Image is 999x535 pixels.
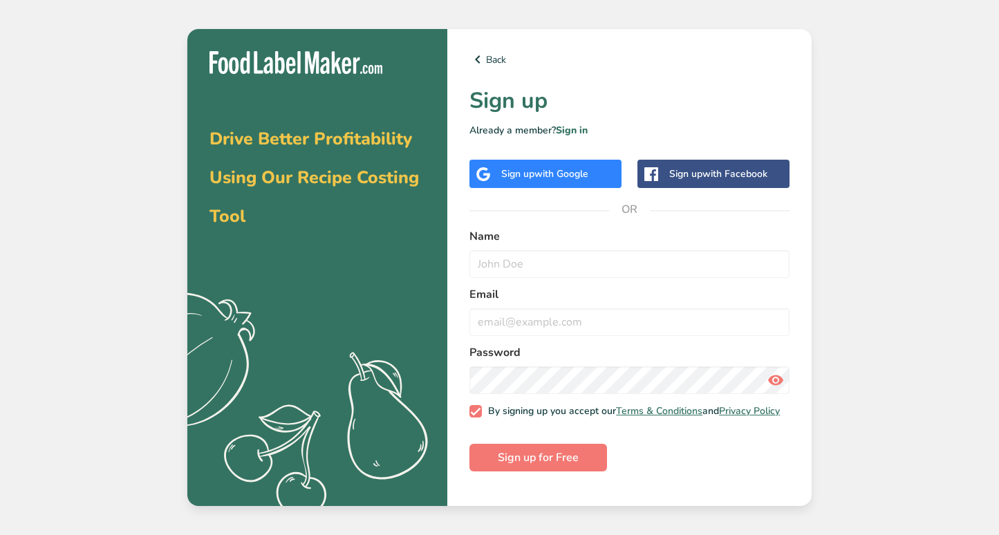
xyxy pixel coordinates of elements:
[482,405,781,417] span: By signing up you accept our and
[702,167,767,180] span: with Facebook
[469,286,790,303] label: Email
[556,124,588,137] a: Sign in
[469,250,790,278] input: John Doe
[669,167,767,181] div: Sign up
[469,84,790,118] h1: Sign up
[616,404,702,417] a: Terms & Conditions
[469,444,607,471] button: Sign up for Free
[609,189,651,230] span: OR
[498,449,579,466] span: Sign up for Free
[719,404,780,417] a: Privacy Policy
[469,51,790,68] a: Back
[469,123,790,138] p: Already a member?
[209,51,382,74] img: Food Label Maker
[469,228,790,245] label: Name
[469,344,790,361] label: Password
[534,167,588,180] span: with Google
[209,127,419,228] span: Drive Better Profitability Using Our Recipe Costing Tool
[469,308,790,336] input: email@example.com
[501,167,588,181] div: Sign up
